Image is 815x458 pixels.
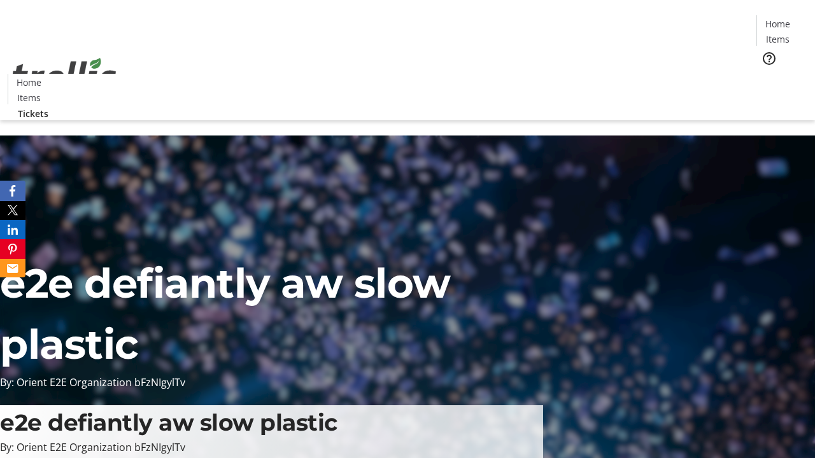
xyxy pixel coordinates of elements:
a: Tickets [8,107,59,120]
span: Items [17,91,41,104]
a: Items [757,32,798,46]
a: Tickets [756,74,807,87]
button: Help [756,46,782,71]
span: Home [17,76,41,89]
span: Tickets [767,74,797,87]
span: Home [765,17,790,31]
a: Items [8,91,49,104]
img: Orient E2E Organization bFzNIgylTv's Logo [8,44,121,108]
a: Home [8,76,49,89]
span: Items [766,32,790,46]
a: Home [757,17,798,31]
span: Tickets [18,107,48,120]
